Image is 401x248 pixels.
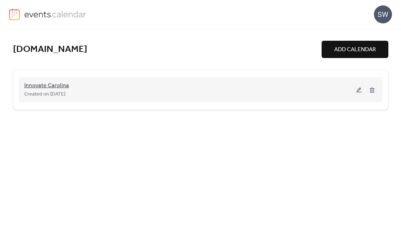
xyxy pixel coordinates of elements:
button: ADD CALENDAR [322,41,388,58]
img: logo-type [24,9,87,19]
a: [DOMAIN_NAME] [13,44,87,56]
div: SW [374,5,392,23]
span: Innovate Carolina [24,81,69,90]
span: Created on [DATE] [24,90,65,99]
img: logo [9,9,20,20]
span: ADD CALENDAR [334,45,376,54]
a: Innovate Carolina [24,84,69,88]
